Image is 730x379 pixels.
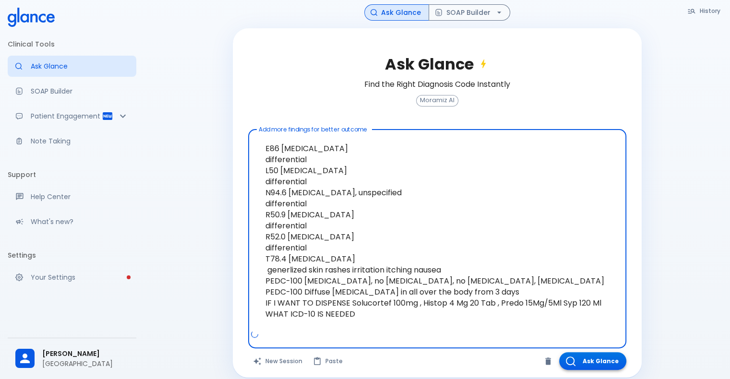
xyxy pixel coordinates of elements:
[308,352,348,370] button: Paste from clipboard
[8,56,136,77] a: Moramiz: Find ICD10AM codes instantly
[31,86,129,96] p: SOAP Builder
[42,349,129,359] span: [PERSON_NAME]
[42,359,129,368] p: [GEOGRAPHIC_DATA]
[8,81,136,102] a: Docugen: Compose a clinical documentation in seconds
[8,267,136,288] a: Please complete account setup
[385,55,489,73] h2: Ask Glance
[8,130,136,152] a: Advanced note-taking
[8,211,136,232] div: Recent updates and feature releases
[417,97,458,104] span: Moramiz AI
[8,342,136,375] div: [PERSON_NAME][GEOGRAPHIC_DATA]
[8,163,136,186] li: Support
[559,352,626,370] button: Ask Glance
[429,4,510,21] button: SOAP Builder
[31,272,129,282] p: Your Settings
[8,106,136,127] div: Patient Reports & Referrals
[8,33,136,56] li: Clinical Tools
[31,217,129,226] p: What's new?
[248,352,308,370] button: Clears all inputs and results.
[8,244,136,267] li: Settings
[364,78,510,91] h6: Find the Right Diagnosis Code Instantly
[682,4,726,18] button: History
[31,192,129,201] p: Help Center
[259,125,367,133] label: Add more findings for better outcome
[255,133,620,329] textarea: E86 [MEDICAL_DATA] differential L50 [MEDICAL_DATA] differential N94.6 [MEDICAL_DATA], unspecified...
[31,111,102,121] p: Patient Engagement
[31,61,129,71] p: Ask Glance
[541,354,555,368] button: Clear
[31,136,129,146] p: Note Taking
[8,186,136,207] a: Get help from our support team
[364,4,429,21] button: Ask Glance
